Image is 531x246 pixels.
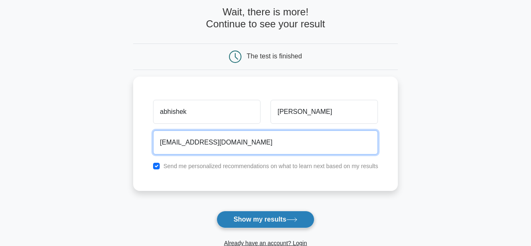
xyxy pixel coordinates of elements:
input: Email [153,130,378,154]
h4: Wait, there is more! Continue to see your result [133,6,398,30]
input: First name [153,100,261,124]
label: Send me personalized recommendations on what to learn next based on my results [163,163,378,169]
div: The test is finished [247,53,302,60]
input: Last name [270,100,378,124]
button: Show my results [217,211,314,228]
